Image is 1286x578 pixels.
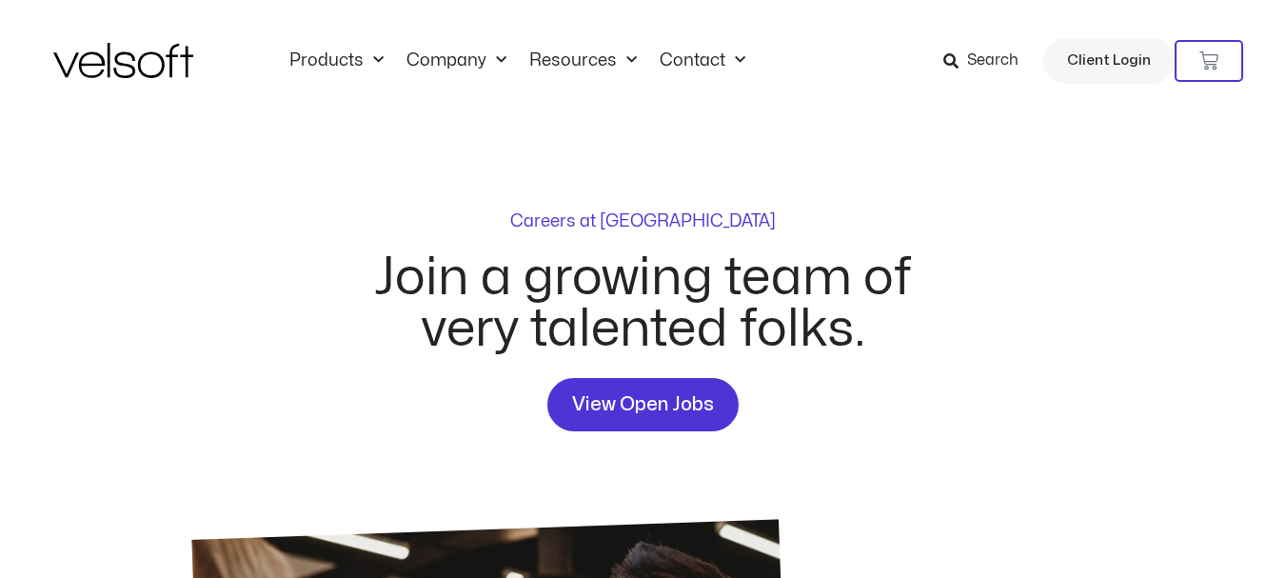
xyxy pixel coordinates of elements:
a: CompanyMenu Toggle [395,50,518,71]
img: Velsoft Training Materials [53,43,193,78]
a: ProductsMenu Toggle [278,50,395,71]
a: View Open Jobs [547,378,739,431]
a: Client Login [1043,38,1175,84]
span: Client Login [1067,49,1151,73]
a: Search [943,45,1032,77]
span: Search [967,49,1019,73]
h2: Join a growing team of very talented folks. [352,252,935,355]
span: View Open Jobs [572,389,714,420]
a: ContactMenu Toggle [648,50,757,71]
nav: Menu [278,50,757,71]
p: Careers at [GEOGRAPHIC_DATA] [510,213,776,230]
a: ResourcesMenu Toggle [518,50,648,71]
